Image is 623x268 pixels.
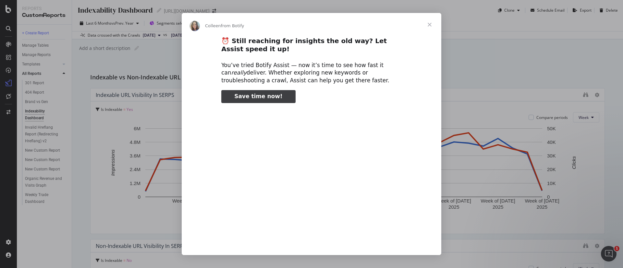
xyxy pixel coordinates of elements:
[221,62,402,85] div: You’ve tried Botify Assist — now it’s time to see how fast it can deliver. Whether exploring new ...
[205,23,221,28] span: Colleen
[189,21,200,31] img: Profile image for Colleen
[234,93,283,99] span: Save time now!
[231,69,247,76] i: really
[418,13,441,36] span: Close
[176,109,447,244] video: Play video
[221,90,296,103] a: Save time now!
[221,37,402,57] h2: ⏰ Still reaching for insights the old way? Let Assist speed it up!
[221,23,244,28] span: from Botify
